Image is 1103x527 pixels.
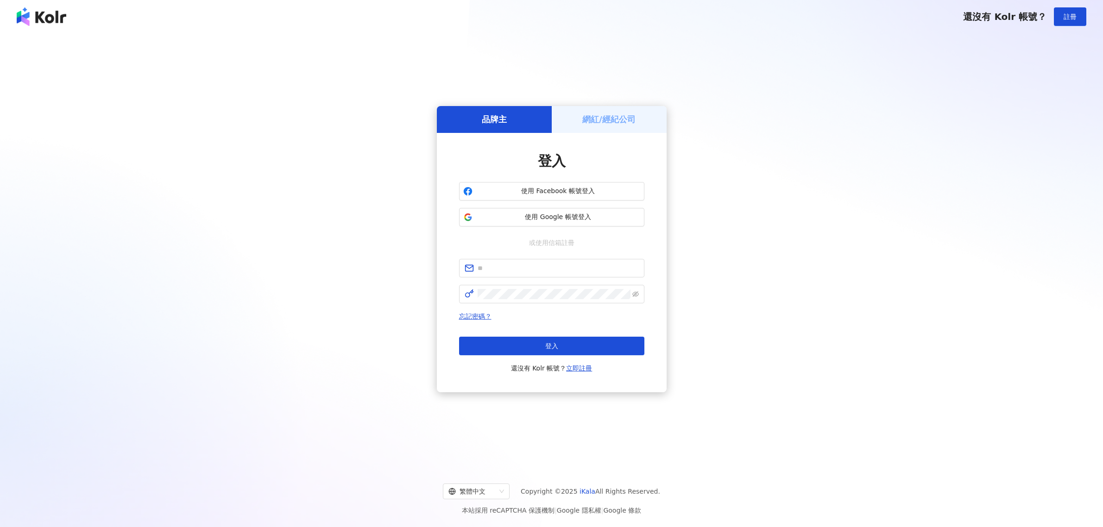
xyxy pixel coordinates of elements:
span: 本站採用 reCAPTCHA 保護機制 [462,505,641,516]
a: Google 隱私權 [557,507,601,514]
span: eye-invisible [632,291,639,297]
button: 使用 Google 帳號登入 [459,208,644,226]
a: 忘記密碼？ [459,313,492,320]
a: 立即註冊 [566,364,592,372]
a: Google 條款 [603,507,641,514]
button: 登入 [459,337,644,355]
a: iKala [580,488,595,495]
span: Copyright © 2025 All Rights Reserved. [521,486,660,497]
span: 或使用信箱註冊 [523,238,581,248]
span: 登入 [538,153,566,169]
h5: 品牌主 [482,113,507,125]
span: 使用 Facebook 帳號登入 [476,187,640,196]
span: 使用 Google 帳號登入 [476,213,640,222]
h5: 網紅/經紀公司 [582,113,636,125]
button: 使用 Facebook 帳號登入 [459,182,644,201]
img: logo [17,7,66,26]
button: 註冊 [1054,7,1086,26]
div: 繁體中文 [448,484,496,499]
span: 還沒有 Kolr 帳號？ [511,363,592,374]
span: 還沒有 Kolr 帳號？ [963,11,1046,22]
span: | [601,507,604,514]
span: 註冊 [1064,13,1077,20]
span: | [555,507,557,514]
span: 登入 [545,342,558,350]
